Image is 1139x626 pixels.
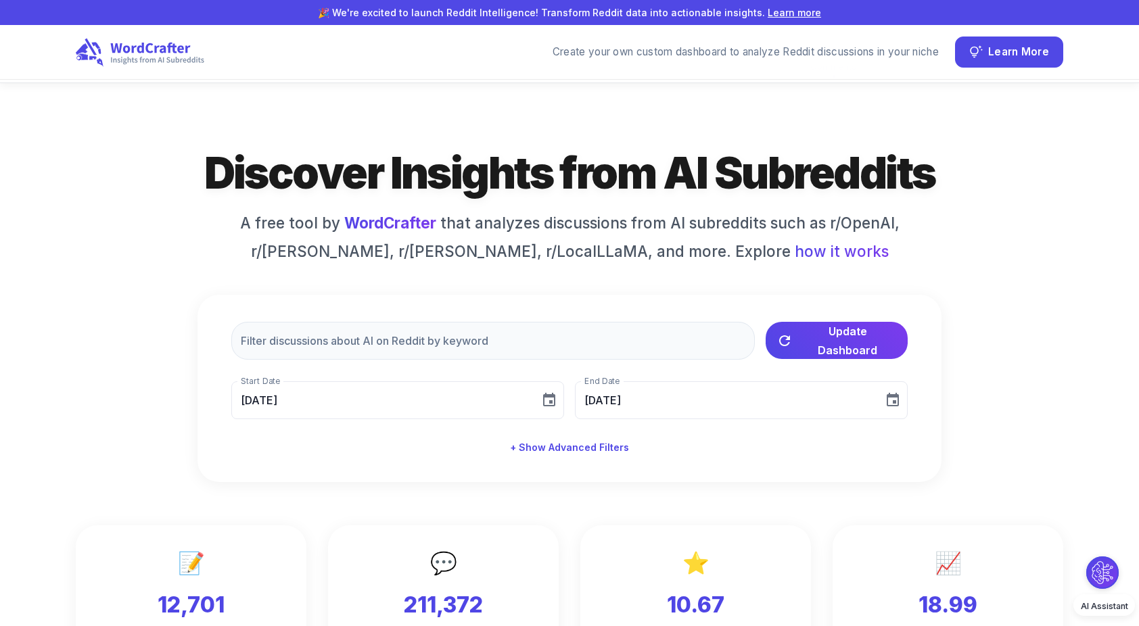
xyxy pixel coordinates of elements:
button: Choose date, selected date is Aug 5, 2025 [536,387,563,414]
a: Learn more [768,7,821,18]
div: Create your own custom dashboard to analyze Reddit discussions in your niche [553,45,939,60]
h3: 211,372 [350,590,537,620]
input: Filter discussions about AI on Reddit by keyword [231,322,755,360]
label: Start Date [241,375,280,387]
span: how it works [795,240,889,263]
h3: 10.67 [602,590,789,620]
h6: A free tool by that analyzes discussions from AI subreddits such as r/OpenAI, r/[PERSON_NAME], r/... [231,212,908,262]
p: 💬 [350,547,537,579]
h1: Discover Insights from AI Subreddits [96,145,1043,201]
input: MM/DD/YYYY [575,381,874,419]
h3: 18.99 [854,590,1042,620]
button: Learn More [955,37,1063,68]
span: AI Assistant [1081,601,1128,611]
h3: 12,701 [97,590,285,620]
p: ⭐ [602,547,789,579]
button: Choose date, selected date is Aug 18, 2025 [879,387,906,414]
a: WordCrafter [344,214,436,232]
p: 📈 [854,547,1042,579]
p: 📝 [97,547,285,579]
span: Learn More [988,43,1049,62]
button: + Show Advanced Filters [505,435,634,460]
p: 🎉 We're excited to launch Reddit Intelligence! Transform Reddit data into actionable insights. [22,5,1117,20]
span: Update Dashboard [798,322,897,360]
input: MM/DD/YYYY [231,381,530,419]
label: End Date [584,375,620,387]
button: Update Dashboard [766,322,908,359]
